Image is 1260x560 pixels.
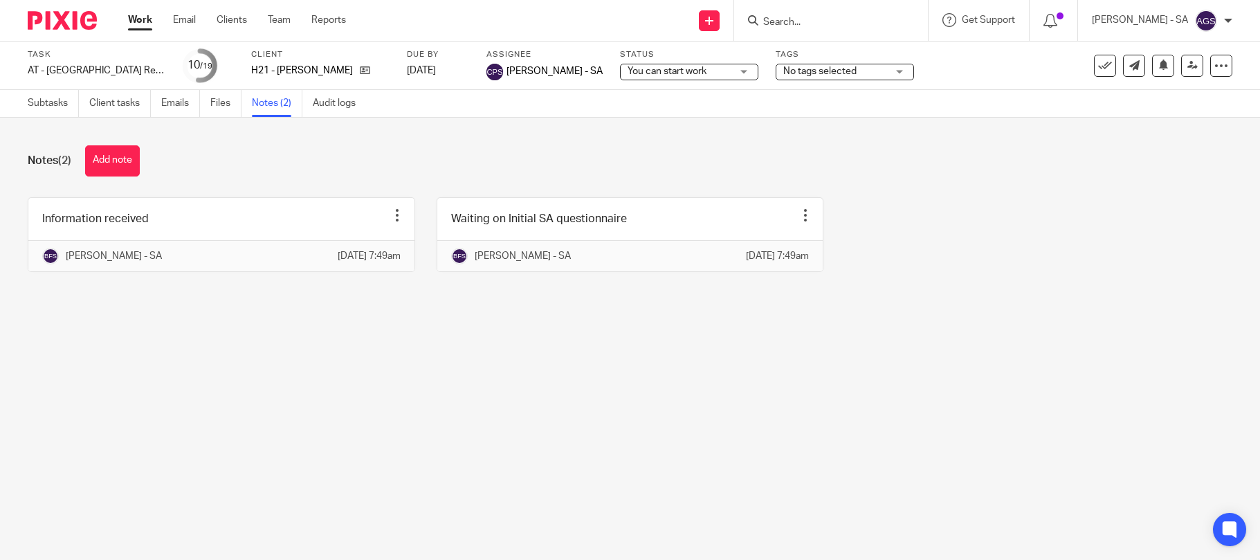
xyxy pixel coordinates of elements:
[188,57,212,73] div: 10
[407,49,469,60] label: Due by
[251,49,390,60] label: Client
[268,13,291,27] a: Team
[128,13,152,27] a: Work
[28,64,166,78] div: AT - [GEOGRAPHIC_DATA] Return - PE [DATE]
[1195,10,1217,32] img: svg%3E
[762,17,886,29] input: Search
[252,90,302,117] a: Notes (2)
[628,66,706,76] span: You can start work
[217,13,247,27] a: Clients
[506,64,603,78] span: [PERSON_NAME] - SA
[407,66,436,75] span: [DATE]
[66,249,162,263] p: [PERSON_NAME] - SA
[28,90,79,117] a: Subtasks
[313,90,366,117] a: Audit logs
[1092,13,1188,27] p: [PERSON_NAME] - SA
[451,248,468,264] img: svg%3E
[783,66,857,76] span: No tags selected
[475,249,571,263] p: [PERSON_NAME] - SA
[58,155,71,166] span: (2)
[28,49,166,60] label: Task
[85,145,140,177] button: Add note
[776,49,914,60] label: Tags
[28,11,97,30] img: Pixie
[42,248,59,264] img: svg%3E
[311,13,346,27] a: Reports
[89,90,151,117] a: Client tasks
[173,13,196,27] a: Email
[962,15,1015,25] span: Get Support
[486,64,503,80] img: svg%3E
[28,154,71,168] h1: Notes
[210,90,241,117] a: Files
[338,249,401,263] p: [DATE] 7:49am
[486,49,603,60] label: Assignee
[28,64,166,78] div: AT - SA Return - PE 05-04-2025
[161,90,200,117] a: Emails
[200,62,212,70] small: /19
[620,49,758,60] label: Status
[746,249,809,263] p: [DATE] 7:49am
[251,64,353,78] p: H21 - [PERSON_NAME]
